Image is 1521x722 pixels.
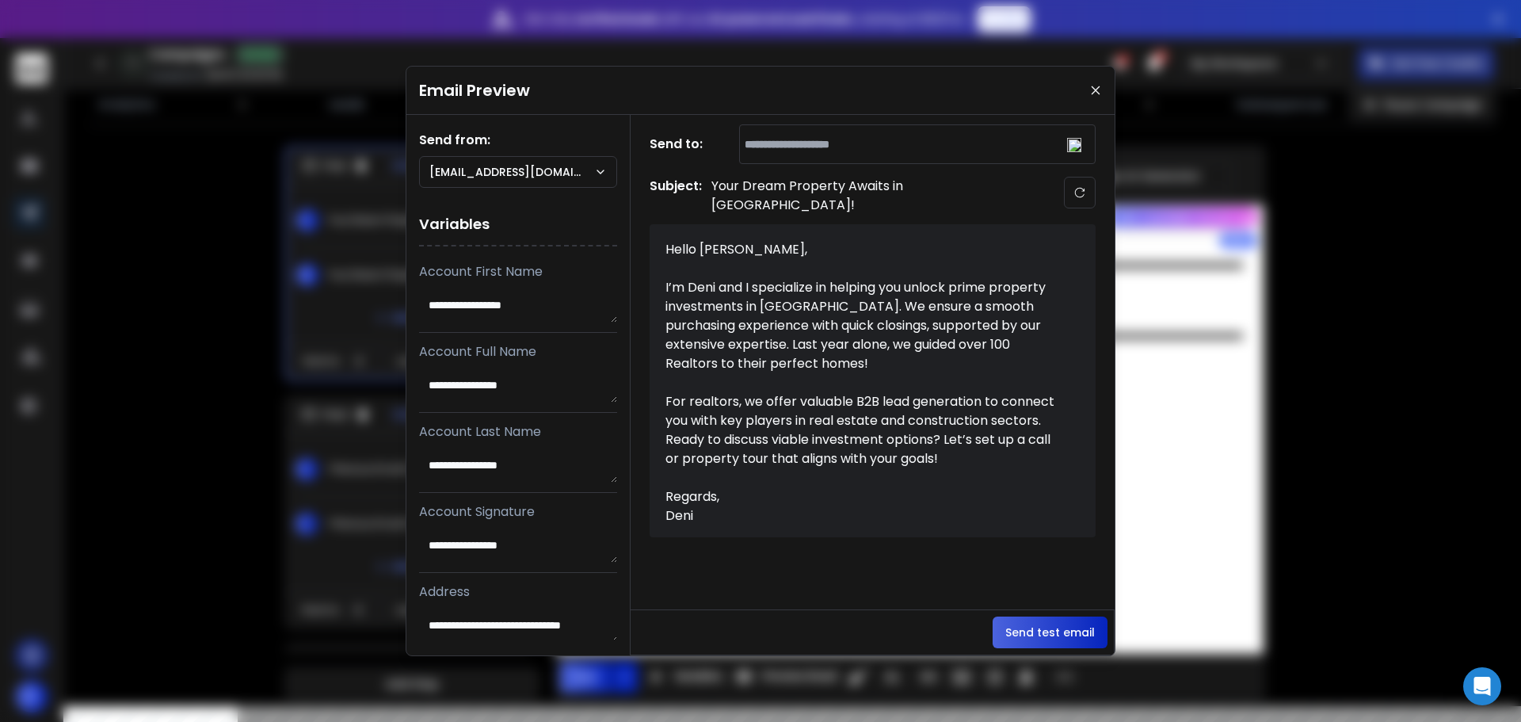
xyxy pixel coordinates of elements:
h1: Send from: [419,131,617,150]
div: Hello [PERSON_NAME], [665,240,1062,259]
div: Regards, [665,487,1062,506]
p: [EMAIL_ADDRESS][DOMAIN_NAME] [429,164,594,180]
p: Account Signature [419,502,617,521]
p: Account First Name [419,262,617,281]
img: locked.png [1067,138,1081,152]
h1: Variables [419,204,617,246]
div: Deni [665,506,1062,525]
p: Your Dream Property Awaits in [GEOGRAPHIC_DATA]! [711,177,1028,215]
h1: Email Preview [419,79,530,101]
p: Account Last Name [419,422,617,441]
h1: Send to: [650,135,713,154]
div: I’m Deni and I specialize in helping you unlock prime property investments in [GEOGRAPHIC_DATA]. ... [665,278,1062,373]
div: Open Intercom Messenger [1463,667,1501,705]
div: For realtors, we offer valuable B2B lead generation to connect you with key players in real estat... [665,392,1062,468]
p: Address [419,583,617,602]
h1: Subject: [650,177,702,215]
p: Account Full Name [419,342,617,361]
button: Send test email [993,617,1107,648]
